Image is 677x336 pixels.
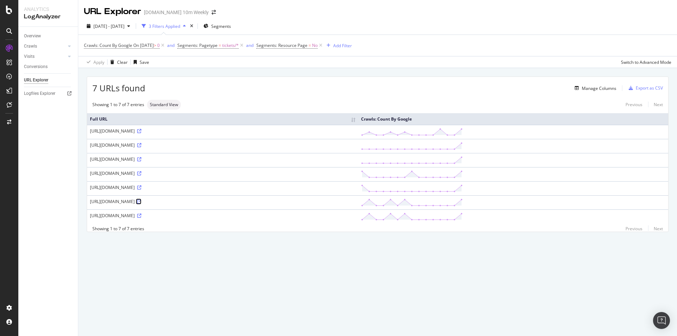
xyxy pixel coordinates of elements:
[84,56,104,68] button: Apply
[256,42,307,48] span: Segments: Resource Page
[24,63,48,71] div: Conversions
[309,42,311,48] span: =
[140,59,149,65] div: Save
[93,23,124,29] span: [DATE] - [DATE]
[24,90,55,97] div: Logfiles Explorer
[87,113,358,125] th: Full URL: activate to sort column ascending
[177,42,218,48] span: Segments: Pagetype
[92,82,145,94] span: 7 URLs found
[90,213,355,219] div: [URL][DOMAIN_NAME]
[572,84,616,92] button: Manage Columns
[24,32,73,40] a: Overview
[212,10,216,15] div: arrow-right-arrow-left
[201,20,234,32] button: Segments
[149,23,180,29] div: 3 Filters Applied
[211,23,231,29] span: Segments
[139,20,189,32] button: 3 Filters Applied
[324,41,352,50] button: Add Filter
[90,170,355,176] div: [URL][DOMAIN_NAME]
[90,142,355,148] div: [URL][DOMAIN_NAME]
[626,83,663,94] button: Export as CSV
[167,42,175,48] div: and
[90,198,355,204] div: [URL][DOMAIN_NAME]
[167,42,175,49] button: and
[131,56,149,68] button: Save
[117,59,128,65] div: Clear
[92,226,144,232] div: Showing 1 to 7 of 7 entries
[24,43,66,50] a: Crawls
[582,85,616,91] div: Manage Columns
[222,41,239,50] span: tickets/*
[24,6,72,13] div: Analytics
[133,42,154,48] span: On [DATE]
[157,41,160,50] span: 0
[84,42,132,48] span: Crawls: Count By Google
[333,43,352,49] div: Add Filter
[24,77,73,84] a: URL Explorer
[147,100,181,110] div: neutral label
[24,53,66,60] a: Visits
[24,43,37,50] div: Crawls
[150,103,178,107] span: Standard View
[154,42,156,48] span: >
[24,90,73,97] a: Logfiles Explorer
[108,56,128,68] button: Clear
[621,59,671,65] div: Switch to Advanced Mode
[636,85,663,91] div: Export as CSV
[24,13,72,21] div: LogAnalyzer
[618,56,671,68] button: Switch to Advanced Mode
[93,59,104,65] div: Apply
[90,128,355,134] div: [URL][DOMAIN_NAME]
[90,156,355,162] div: [URL][DOMAIN_NAME]
[144,9,209,16] div: [DOMAIN_NAME] 10m Weekly
[653,312,670,329] div: Open Intercom Messenger
[90,184,355,190] div: [URL][DOMAIN_NAME]
[189,23,195,30] div: times
[24,77,48,84] div: URL Explorer
[246,42,254,49] button: and
[92,102,144,108] div: Showing 1 to 7 of 7 entries
[312,41,318,50] span: No
[24,63,73,71] a: Conversions
[84,6,141,18] div: URL Explorer
[246,42,254,48] div: and
[84,20,133,32] button: [DATE] - [DATE]
[24,32,41,40] div: Overview
[24,53,35,60] div: Visits
[219,42,221,48] span: =
[358,113,668,125] th: Crawls: Count By Google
